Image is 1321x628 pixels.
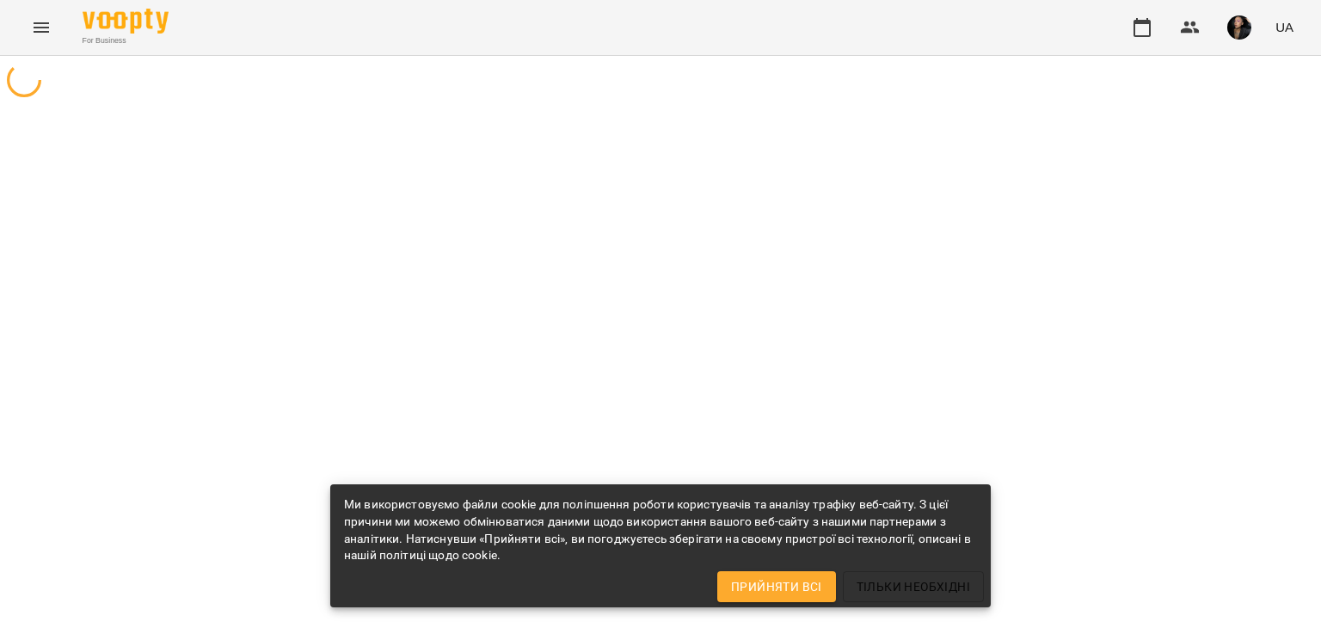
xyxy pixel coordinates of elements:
[83,35,169,46] span: For Business
[731,576,822,597] span: Прийняти всі
[344,489,977,571] div: Ми використовуємо файли cookie для поліпшення роботи користувачів та аналізу трафіку веб-сайту. З...
[1227,15,1251,40] img: 0e55e402c6d6ea647f310bbb168974a3.jpg
[717,571,836,602] button: Прийняти всі
[1275,18,1293,36] span: UA
[843,571,984,602] button: Тільки необхідні
[857,576,970,597] span: Тільки необхідні
[1269,11,1300,43] button: UA
[21,7,62,48] button: Menu
[83,9,169,34] img: Voopty Logo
